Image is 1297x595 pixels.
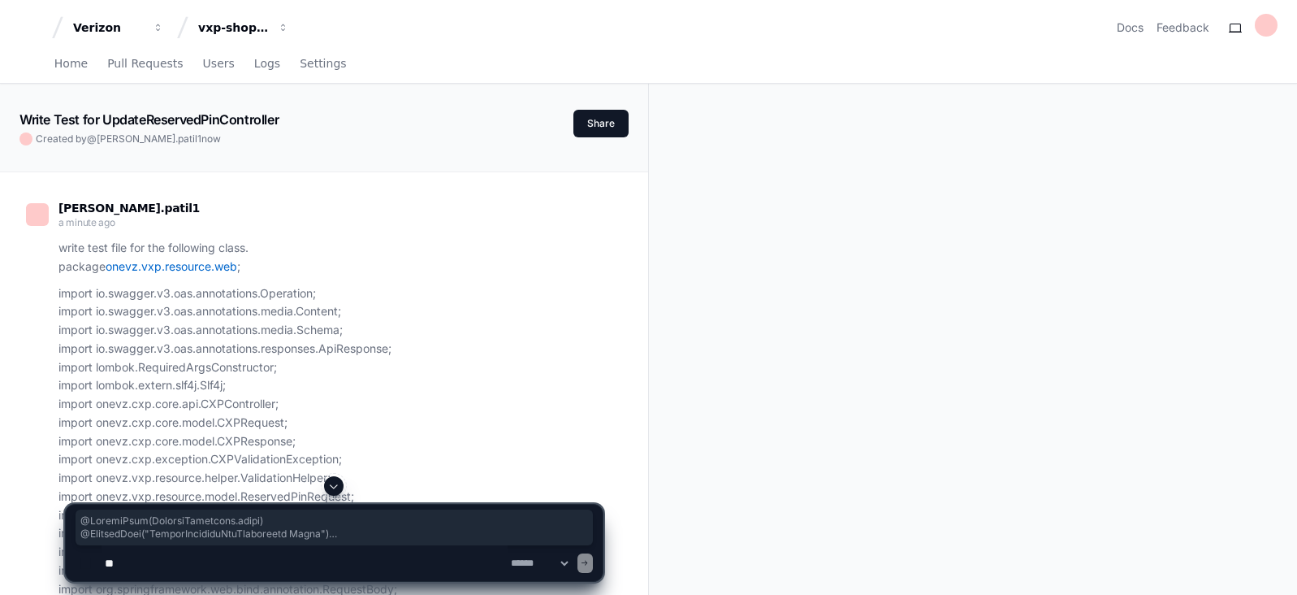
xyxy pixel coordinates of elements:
[58,216,115,228] span: a minute ago
[300,59,346,68] span: Settings
[203,59,235,68] span: Users
[87,132,97,145] span: @
[1156,20,1209,36] button: Feedback
[73,20,143,36] div: Verizon
[201,132,221,145] span: now
[254,46,280,83] a: Logs
[300,46,346,83] a: Settings
[198,20,268,36] div: vxp-shoppingcart-services
[36,132,221,145] span: Created by
[58,239,603,276] p: write test file for the following class. package ;
[54,59,88,68] span: Home
[107,59,183,68] span: Pull Requests
[58,202,200,215] span: [PERSON_NAME].patil1
[67,13,171,42] button: Verizon
[97,132,201,145] span: [PERSON_NAME].patil1
[80,515,588,541] span: @LoremiPsum(DolorsiTametcons.adipi) @ElitsedDoei("TemporIncididuNtuTlaboreetd Magna") aliqu Enima...
[573,110,629,137] button: Share
[106,259,237,273] a: onevz.vxp.resource.web
[192,13,296,42] button: vxp-shoppingcart-services
[203,46,235,83] a: Users
[19,111,279,128] app-text-character-animate: Write Test for UpdateReservedPinController
[254,59,280,68] span: Logs
[1117,20,1144,36] a: Docs
[107,46,183,83] a: Pull Requests
[54,46,88,83] a: Home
